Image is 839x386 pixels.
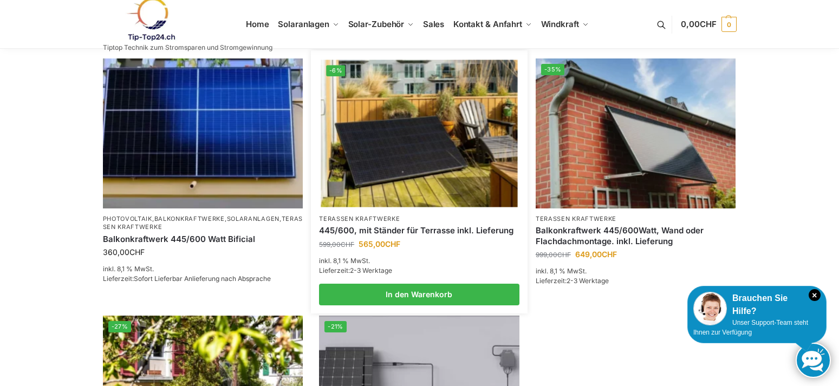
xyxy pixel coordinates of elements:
span: Sales [423,19,445,29]
a: Balkonkraftwerk 445/600Watt, Wand oder Flachdachmontage. inkl. Lieferung [536,225,736,246]
a: -6%Solar Panel im edlen Schwarz mit Ständer [321,60,517,207]
p: inkl. 8,1 % MwSt. [103,264,303,274]
bdi: 565,00 [359,239,400,248]
bdi: 360,00 [103,247,145,257]
a: Balkonkraftwerk 445/600 Watt Bificial [103,234,303,245]
p: , , , [103,215,303,232]
a: 0,00CHF 0 [681,8,736,41]
a: 445/600, mit Ständer für Terrasse inkl. Lieferung [319,225,519,236]
span: Lieferzeit: [536,277,609,285]
span: CHF [341,240,354,248]
a: -35%Wandbefestigung Solarmodul [536,58,736,208]
span: CHF [700,19,717,29]
span: 2-3 Werktage [567,277,609,285]
a: In den Warenkorb legen: „445/600, mit Ständer für Terrasse inkl. Lieferung“ [319,284,519,305]
a: Photovoltaik [103,215,152,223]
span: Lieferzeit: [103,274,271,283]
span: 0,00 [681,19,716,29]
p: Tiptop Technik zum Stromsparen und Stromgewinnung [103,44,272,51]
span: CHF [602,250,617,259]
span: Kontakt & Anfahrt [453,19,522,29]
span: CHF [557,251,571,259]
bdi: 599,00 [319,240,354,248]
img: Customer service [693,292,727,325]
p: inkl. 8,1 % MwSt. [319,256,519,266]
span: Solar-Zubehör [348,19,405,29]
span: Windkraft [541,19,579,29]
bdi: 999,00 [536,251,571,259]
img: Wandbefestigung Solarmodul [536,58,736,208]
span: 2-3 Werktage [350,266,392,274]
p: inkl. 8,1 % MwSt. [536,266,736,276]
a: Terassen Kraftwerke [319,215,400,223]
span: Lieferzeit: [319,266,392,274]
i: Schließen [809,289,821,301]
img: Solar Panel im edlen Schwarz mit Ständer [321,60,517,207]
a: Balkonkraftwerke [154,215,225,223]
span: CHF [385,239,400,248]
span: CHF [129,247,145,257]
a: Terassen Kraftwerke [536,215,616,223]
a: Terassen Kraftwerke [103,215,303,231]
span: Solaranlagen [278,19,329,29]
span: Sofort Lieferbar Anlieferung nach Absprache [134,274,271,283]
div: Brauchen Sie Hilfe? [693,292,821,318]
img: Solaranlage für den kleinen Balkon [103,58,303,208]
span: Unser Support-Team steht Ihnen zur Verfügung [693,319,808,336]
bdi: 649,00 [575,250,617,259]
a: Solaranlagen [227,215,279,223]
span: 0 [721,17,737,32]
